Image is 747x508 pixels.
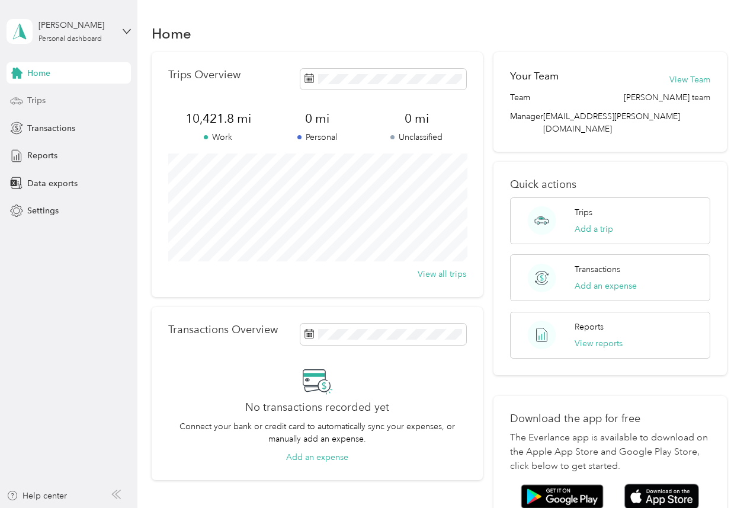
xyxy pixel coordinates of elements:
[575,206,592,219] p: Trips
[27,177,78,190] span: Data exports
[624,91,710,104] span: [PERSON_NAME] team
[168,69,241,81] p: Trips Overview
[7,490,67,502] button: Help center
[367,131,467,143] p: Unclassified
[39,19,113,31] div: [PERSON_NAME]
[510,413,710,425] p: Download the app for free
[510,69,559,84] h2: Your Team
[27,149,57,162] span: Reports
[418,268,466,280] button: View all trips
[168,131,268,143] p: Work
[510,178,710,191] p: Quick actions
[168,420,466,445] p: Connect your bank or credit card to automatically sync your expenses, or manually add an expense.
[27,94,46,107] span: Trips
[575,321,604,333] p: Reports
[510,431,710,474] p: The Everlance app is available to download on the Apple App Store and Google Play Store, click be...
[268,110,367,127] span: 0 mi
[681,442,747,508] iframe: Everlance-gr Chat Button Frame
[27,205,59,217] span: Settings
[543,111,680,134] span: [EMAIL_ADDRESS][PERSON_NAME][DOMAIN_NAME]
[27,67,50,79] span: Home
[367,110,467,127] span: 0 mi
[39,36,102,43] div: Personal dashboard
[168,324,278,336] p: Transactions Overview
[669,74,710,86] button: View Team
[286,451,348,464] button: Add an expense
[575,263,620,276] p: Transactions
[245,401,389,414] h2: No transactions recorded yet
[168,110,268,127] span: 10,421.8 mi
[268,131,367,143] p: Personal
[510,110,543,135] span: Manager
[575,337,623,350] button: View reports
[27,122,75,135] span: Transactions
[510,91,530,104] span: Team
[575,280,637,292] button: Add an expense
[575,223,613,235] button: Add a trip
[152,27,191,40] h1: Home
